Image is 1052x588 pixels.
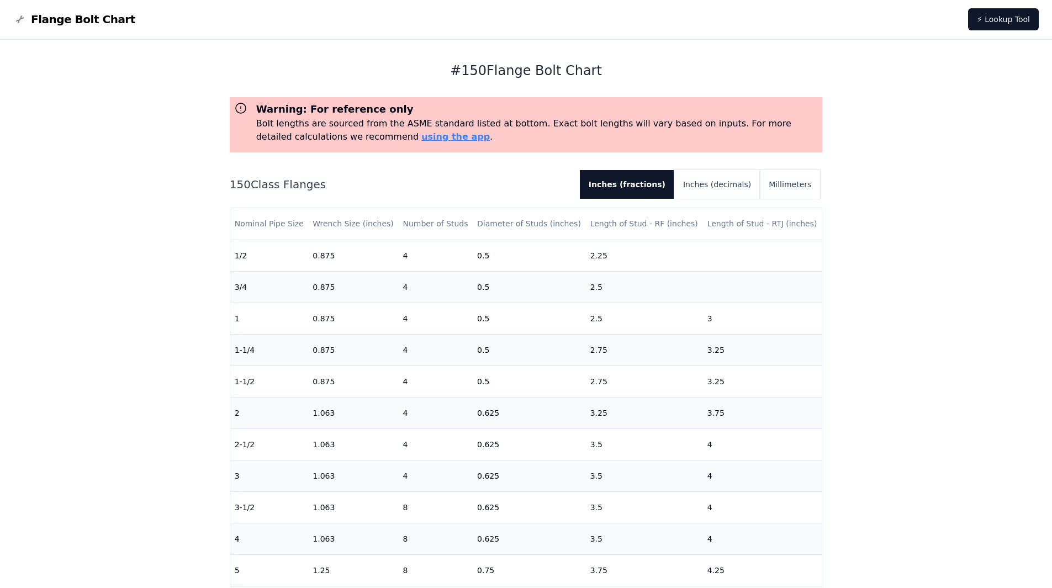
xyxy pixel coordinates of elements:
[586,240,703,271] td: 2.25
[703,428,822,460] td: 4
[256,102,818,117] h3: Warning: For reference only
[398,554,473,586] td: 8
[473,365,586,397] td: 0.5
[473,428,586,460] td: 0.625
[473,240,586,271] td: 0.5
[703,334,822,365] td: 3.25
[586,428,703,460] td: 3.5
[398,397,473,428] td: 4
[308,240,398,271] td: 0.875
[308,365,398,397] td: 0.875
[398,208,473,240] th: Number of Studs
[473,303,586,334] td: 0.5
[703,554,822,586] td: 4.25
[703,491,822,523] td: 4
[703,303,822,334] td: 3
[230,303,309,334] td: 1
[230,554,309,586] td: 5
[308,523,398,554] td: 1.063
[586,397,703,428] td: 3.25
[473,334,586,365] td: 0.5
[398,271,473,303] td: 4
[703,397,822,428] td: 3.75
[473,208,586,240] th: Diameter of Studs (inches)
[398,303,473,334] td: 4
[308,428,398,460] td: 1.063
[473,397,586,428] td: 0.625
[586,271,703,303] td: 2.5
[308,460,398,491] td: 1.063
[473,491,586,523] td: 0.625
[230,208,309,240] th: Nominal Pipe Size
[703,523,822,554] td: 4
[703,460,822,491] td: 4
[230,491,309,523] td: 3-1/2
[398,460,473,491] td: 4
[230,271,309,303] td: 3/4
[31,12,135,27] span: Flange Bolt Chart
[580,170,674,199] button: Inches (fractions)
[473,554,586,586] td: 0.75
[703,208,822,240] th: Length of Stud - RTJ (inches)
[308,334,398,365] td: 0.875
[308,208,398,240] th: Wrench Size (inches)
[703,365,822,397] td: 3.25
[586,523,703,554] td: 3.5
[968,8,1039,30] a: ⚡ Lookup Tool
[586,208,703,240] th: Length of Stud - RF (inches)
[760,170,820,199] button: Millimeters
[473,460,586,491] td: 0.625
[586,334,703,365] td: 2.75
[473,523,586,554] td: 0.625
[398,334,473,365] td: 4
[586,460,703,491] td: 3.5
[308,554,398,586] td: 1.25
[256,117,818,144] p: Bolt lengths are sourced from the ASME standard listed at bottom. Exact bolt lengths will vary ba...
[398,491,473,523] td: 8
[230,240,309,271] td: 1/2
[13,13,27,26] img: Flange Bolt Chart Logo
[308,397,398,428] td: 1.063
[230,334,309,365] td: 1-1/4
[398,523,473,554] td: 8
[586,365,703,397] td: 2.75
[421,131,490,142] a: using the app
[586,491,703,523] td: 3.5
[308,303,398,334] td: 0.875
[230,523,309,554] td: 4
[398,428,473,460] td: 4
[586,554,703,586] td: 3.75
[674,170,760,199] button: Inches (decimals)
[308,491,398,523] td: 1.063
[473,271,586,303] td: 0.5
[308,271,398,303] td: 0.875
[230,365,309,397] td: 1-1/2
[230,62,823,80] h1: # 150 Flange Bolt Chart
[398,365,473,397] td: 4
[586,303,703,334] td: 2.5
[230,397,309,428] td: 2
[230,428,309,460] td: 2-1/2
[230,460,309,491] td: 3
[230,177,571,192] h2: 150 Class Flanges
[13,12,135,27] a: Flange Bolt Chart LogoFlange Bolt Chart
[398,240,473,271] td: 4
